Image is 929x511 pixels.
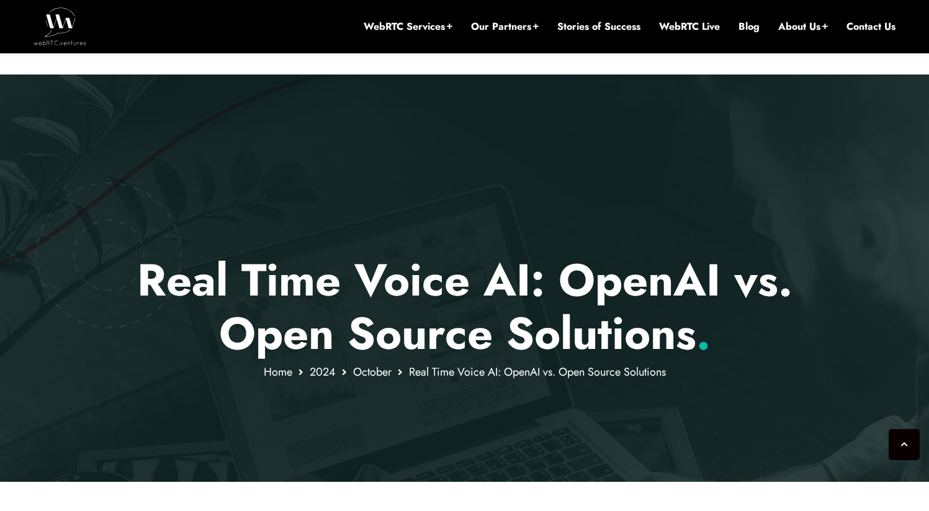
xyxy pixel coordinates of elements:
[738,20,760,34] a: Blog
[364,20,452,34] a: WebRTC Services
[557,20,640,34] a: Stories of Success
[264,364,292,380] a: Home
[101,253,828,361] p: Real Time Voice AI: OpenAI vs. Open Source Solutions
[778,20,828,34] a: About Us
[310,364,336,380] a: 2024
[846,20,895,34] a: Contact Us
[696,301,711,366] span: .
[659,20,720,34] a: WebRTC Live
[409,364,666,380] span: Real Time Voice AI: OpenAI vs. Open Source Solutions
[34,7,86,45] img: WebRTC.ventures
[471,20,539,34] a: Our Partners
[353,364,392,380] a: October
